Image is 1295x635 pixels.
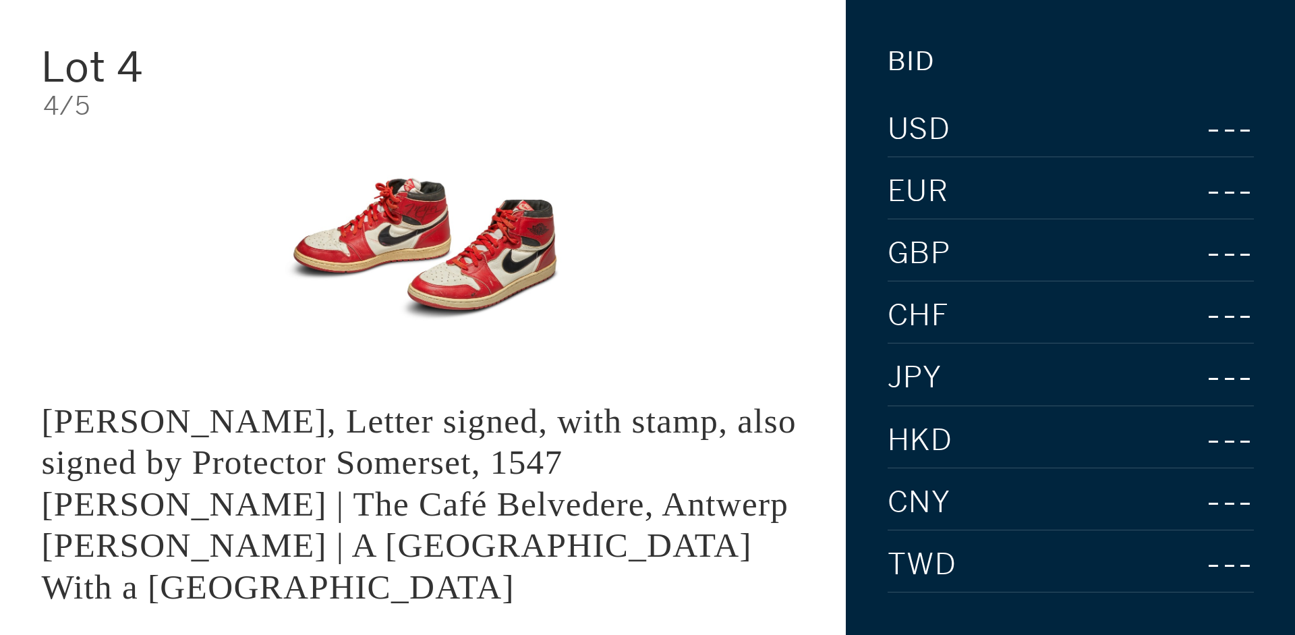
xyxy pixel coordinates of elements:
div: Bid [888,49,935,74]
span: CNY [888,488,951,518]
span: EUR [888,177,949,206]
div: --- [1151,482,1254,523]
div: --- [1124,109,1254,150]
span: USD [888,115,951,144]
div: [PERSON_NAME], Letter signed, with stamp, also signed by Protector Somerset, 1547 [PERSON_NAME] |... [41,402,797,606]
img: King Edward VI, Letter signed, with stamp, also signed by Protector Somerset, 1547 LOUIS VAN ENGE... [259,140,587,358]
span: CHF [888,301,950,331]
span: GBP [888,239,951,269]
div: --- [1132,544,1254,585]
span: JPY [888,363,942,393]
span: TWD [888,550,957,580]
div: --- [1121,357,1254,398]
div: Lot 4 [41,47,295,88]
span: HKD [888,426,953,455]
div: --- [1175,295,1254,336]
div: --- [1170,233,1254,274]
div: --- [1151,420,1254,461]
div: 4/5 [43,93,805,119]
div: --- [1178,171,1254,212]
